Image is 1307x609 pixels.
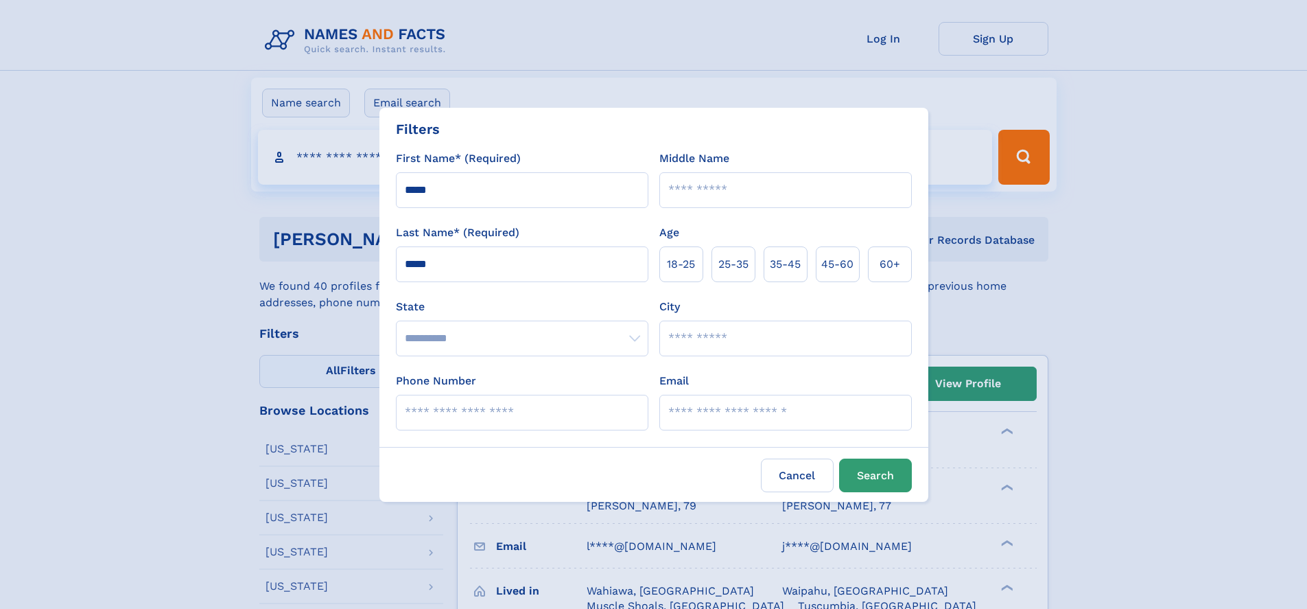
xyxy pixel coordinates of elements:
[659,150,729,167] label: Middle Name
[839,459,912,492] button: Search
[659,373,689,389] label: Email
[659,225,679,241] label: Age
[761,459,834,492] label: Cancel
[667,256,695,273] span: 18‑25
[396,119,440,139] div: Filters
[770,256,801,273] span: 35‑45
[396,150,521,167] label: First Name* (Required)
[659,299,680,315] label: City
[880,256,900,273] span: 60+
[396,299,648,315] label: State
[821,256,853,273] span: 45‑60
[396,225,519,241] label: Last Name* (Required)
[396,373,476,389] label: Phone Number
[718,256,749,273] span: 25‑35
